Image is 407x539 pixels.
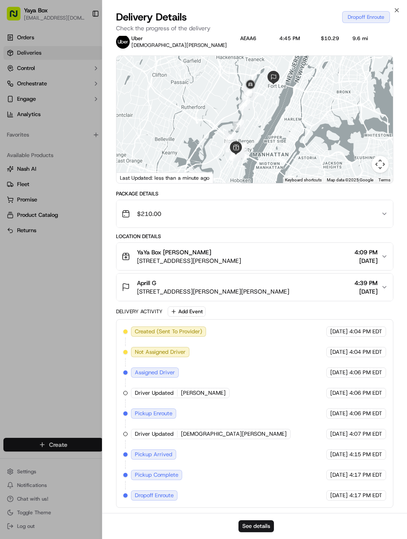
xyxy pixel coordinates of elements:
button: $210.00 [116,200,393,227]
span: Dropoff Enroute [135,492,174,499]
div: We're available if you need us! [38,90,117,97]
span: Not Assigned Driver [135,348,186,356]
button: AEAA6 [240,35,256,42]
span: [STREET_ADDRESS][PERSON_NAME][PERSON_NAME] [137,287,289,296]
span: Assigned Driver [135,369,175,376]
button: See details [238,520,274,532]
span: Driver Updated [135,389,174,397]
p: Check the progress of the delivery [116,24,394,32]
span: Aprill G [137,279,156,287]
div: Start new chat [38,82,140,90]
span: [DATE] [330,492,348,499]
span: [DATE] [119,132,137,139]
img: 1736555255976-a54dd68f-1ca7-489b-9aae-adbdc363a1c4 [9,82,24,97]
button: Map camera controls [372,156,389,173]
button: See all [132,109,155,119]
div: 9.6 mi [352,35,380,42]
span: Knowledge Base [17,191,65,199]
div: 13 [230,117,247,134]
span: 4:06 PM EDT [349,389,382,397]
div: 1 [233,139,251,157]
span: [PERSON_NAME] [PERSON_NAME] [26,132,113,139]
span: 4:04 PM EDT [349,328,382,335]
p: Uber [131,35,227,42]
span: • [115,132,118,139]
div: $10.29 [321,35,346,42]
span: [DATE] [330,451,348,458]
div: 9 [230,141,247,159]
span: Created (Sent To Provider) [135,328,202,335]
a: 📗Knowledge Base [5,187,69,203]
span: 4:07 PM EDT [349,430,382,438]
span: Pickup Arrived [135,451,172,458]
span: Driver Updated [135,430,174,438]
span: Map data ©2025 Google [327,178,373,182]
span: 4:39 PM [355,279,378,287]
span: Pylon [85,212,103,218]
div: Package Details [116,190,394,197]
img: 1736555255976-a54dd68f-1ca7-489b-9aae-adbdc363a1c4 [17,156,24,163]
div: 12 [221,128,239,146]
img: Google [119,172,147,183]
span: [DEMOGRAPHIC_DATA][PERSON_NAME] [131,42,227,49]
span: [DATE] [330,430,348,438]
span: Delivery Details [116,10,187,24]
span: 4:15 PM EDT [349,451,382,458]
span: API Documentation [81,191,137,199]
img: Joseph V. [9,147,22,161]
span: 4:06 PM EDT [349,410,382,417]
span: 4:17 PM EDT [349,492,382,499]
span: 4:17 PM EDT [349,471,382,479]
span: [DATE] [76,155,93,162]
span: [STREET_ADDRESS][PERSON_NAME] [137,256,241,265]
img: 1727276513143-84d647e1-66c0-4f92-a045-3c9f9f5dfd92 [18,82,33,97]
span: [DATE] [330,348,348,356]
a: Powered byPylon [60,211,103,218]
button: Start new chat [145,84,155,94]
button: Keyboard shortcuts [285,177,322,183]
input: Got a question? Start typing here... [22,55,154,64]
span: [DATE] [330,369,348,376]
span: [DEMOGRAPHIC_DATA][PERSON_NAME] [181,430,287,438]
span: 4:04 PM EDT [349,348,382,356]
a: Terms (opens in new tab) [378,178,390,182]
span: [DATE] [330,389,348,397]
span: [DATE] [330,410,348,417]
div: 💻 [72,192,79,198]
img: uber-new-logo.jpeg [116,35,130,49]
button: Aprill G[STREET_ADDRESS][PERSON_NAME][PERSON_NAME]4:39 PM[DATE] [116,274,393,301]
span: $210.00 [137,210,161,218]
button: YaYa Box [PERSON_NAME][STREET_ADDRESS][PERSON_NAME]4:09 PM[DATE] [116,243,393,270]
div: 4:45 PM [279,35,314,42]
span: [PERSON_NAME] [26,155,69,162]
img: Joana Marie Avellanoza [9,124,22,138]
div: Past conversations [9,111,57,118]
img: Nash [9,9,26,26]
span: Pickup Complete [135,471,178,479]
span: • [71,155,74,162]
span: [DATE] [330,328,348,335]
span: [PERSON_NAME] [181,389,226,397]
img: 1736555255976-a54dd68f-1ca7-489b-9aae-adbdc363a1c4 [17,133,24,140]
div: 2 [230,141,248,159]
p: Welcome 👋 [9,34,155,48]
span: 4:06 PM EDT [349,369,382,376]
span: YaYa Box [PERSON_NAME] [137,248,211,256]
div: Delivery Activity [116,308,163,315]
a: 💻API Documentation [69,187,140,203]
span: [DATE] [355,287,378,296]
span: Pickup Enroute [135,410,172,417]
div: 11 [222,138,240,156]
div: Location Details [116,233,394,240]
div: 14 [235,96,253,114]
span: [DATE] [355,256,378,265]
div: 15 [240,85,258,103]
div: Last Updated: less than a minute ago [116,172,213,183]
a: Open this area in Google Maps (opens a new window) [119,172,147,183]
span: [DATE] [330,471,348,479]
span: 4:09 PM [355,248,378,256]
div: 📗 [9,192,15,198]
button: Add Event [168,306,206,317]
